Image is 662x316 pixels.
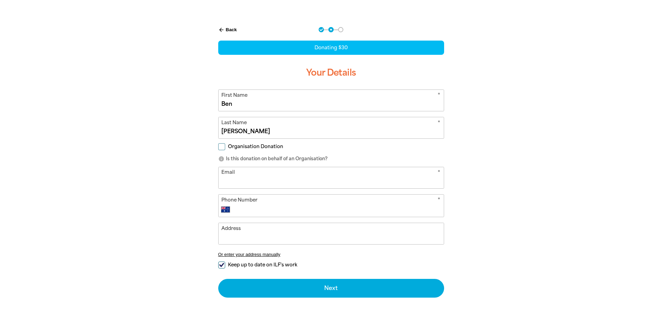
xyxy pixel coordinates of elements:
[218,279,444,298] button: Next
[218,156,224,162] i: info
[218,143,225,150] input: Organisation Donation
[218,252,444,257] button: Or enter your address manually
[218,62,444,84] h3: Your Details
[228,143,283,150] span: Organisation Donation
[438,196,440,205] i: Required
[218,27,224,33] i: arrow_back
[218,155,444,162] p: Is this donation on behalf of an Organisation?
[228,262,297,268] span: Keep up to date on ILF's work
[328,27,334,32] button: Navigate to step 2 of 3 to enter your details
[215,24,240,36] button: Back
[218,262,225,268] input: Keep up to date on ILF's work
[218,41,444,55] div: Donating $30
[319,27,324,32] button: Navigate to step 1 of 3 to enter your donation amount
[338,27,343,32] button: Navigate to step 3 of 3 to enter your payment details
